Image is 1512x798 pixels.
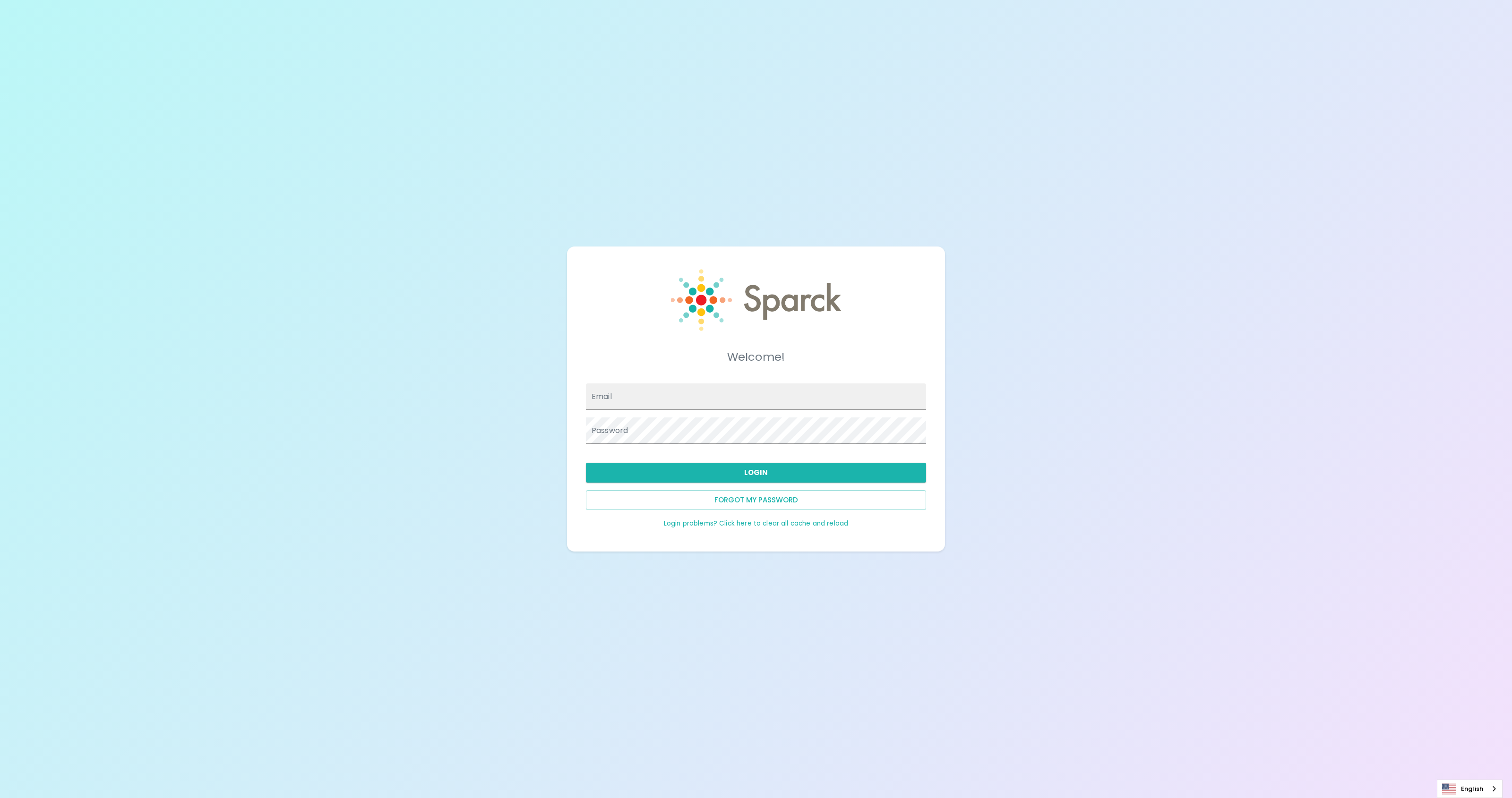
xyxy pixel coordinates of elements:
a: Login problems? Click here to clear all cache and reload [664,519,848,528]
a: English [1437,780,1502,798]
aside: Language selected: English [1437,780,1503,798]
button: Forgot my password [586,490,926,510]
div: Language [1437,780,1503,798]
img: Sparck logo [671,269,841,331]
button: Login [586,463,926,483]
h5: Welcome! [586,349,926,365]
